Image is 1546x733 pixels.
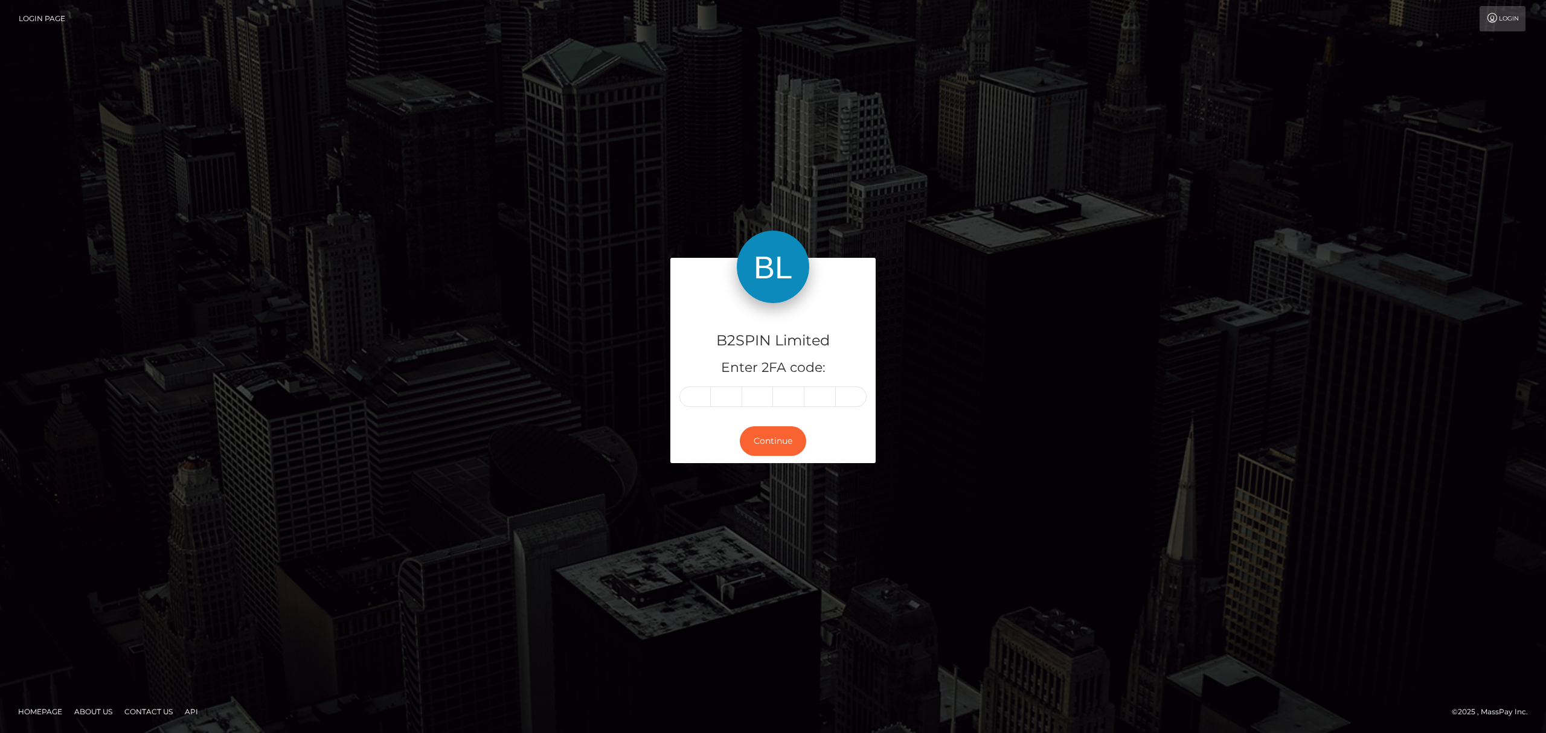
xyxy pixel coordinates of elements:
a: About Us [69,702,117,721]
a: Login [1480,6,1525,31]
h5: Enter 2FA code: [679,359,867,377]
a: Contact Us [120,702,178,721]
button: Continue [740,426,806,456]
div: © 2025 , MassPay Inc. [1452,705,1537,719]
h4: B2SPIN Limited [679,330,867,351]
a: Homepage [13,702,67,721]
a: API [180,702,203,721]
img: B2SPIN Limited [737,231,809,303]
a: Login Page [19,6,65,31]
